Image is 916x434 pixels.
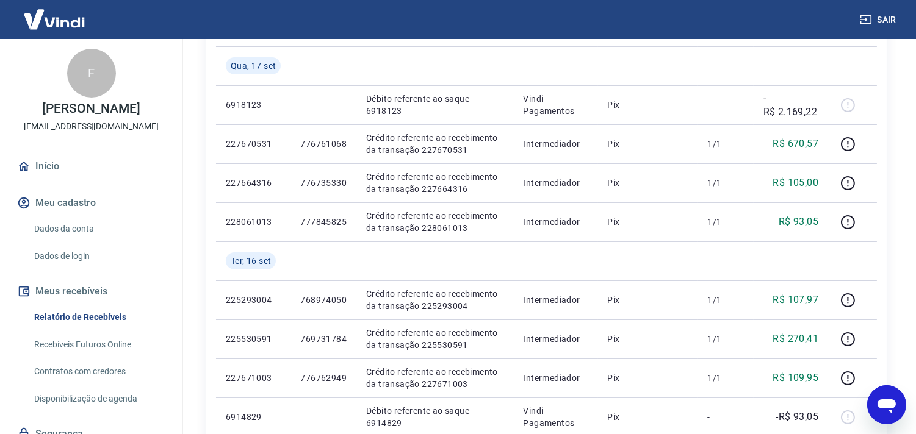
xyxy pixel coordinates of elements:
[779,215,818,229] p: R$ 93,05
[15,278,168,305] button: Meus recebíveis
[29,359,168,384] a: Contratos com credores
[523,216,588,228] p: Intermediador
[300,294,347,306] p: 768974050
[226,138,281,150] p: 227670531
[608,138,688,150] p: Pix
[300,372,347,384] p: 776762949
[773,176,819,190] p: R$ 105,00
[366,327,503,351] p: Crédito referente ao recebimento da transação 225530591
[29,216,168,241] a: Dados da conta
[231,60,276,72] span: Qua, 17 set
[29,305,168,330] a: Relatório de Recebíveis
[226,216,281,228] p: 228061013
[366,405,503,429] p: Débito referente ao saque 6914829
[226,411,281,423] p: 6914829
[231,255,271,267] span: Ter, 16 set
[523,405,588,429] p: Vindi Pagamentos
[707,294,743,306] p: 1/1
[523,138,588,150] p: Intermediador
[707,333,743,345] p: 1/1
[707,99,743,111] p: -
[707,372,743,384] p: 1/1
[608,411,688,423] p: Pix
[608,294,688,306] p: Pix
[226,177,281,189] p: 227664316
[707,138,743,150] p: 1/1
[15,1,94,38] img: Vindi
[523,177,588,189] p: Intermediador
[15,190,168,216] button: Meu cadastro
[707,411,743,423] p: -
[608,177,688,189] p: Pix
[366,366,503,390] p: Crédito referente ao recebimento da transação 227671003
[226,333,281,345] p: 225530591
[857,9,901,31] button: Sair
[300,333,347,345] p: 769731784
[67,49,116,98] div: F
[773,293,819,307] p: R$ 107,97
[773,137,819,151] p: R$ 670,57
[366,132,503,156] p: Crédito referente ao recebimento da transação 227670531
[29,386,168,411] a: Disponibilização de agenda
[608,372,688,384] p: Pix
[773,371,819,385] p: R$ 109,95
[300,138,347,150] p: 776761068
[226,372,281,384] p: 227671003
[707,177,743,189] p: 1/1
[29,244,168,269] a: Dados de login
[29,332,168,357] a: Recebíveis Futuros Online
[707,216,743,228] p: 1/1
[763,90,818,119] p: -R$ 2.169,22
[773,332,819,346] p: R$ 270,41
[776,410,819,424] p: -R$ 93,05
[608,216,688,228] p: Pix
[366,93,503,117] p: Débito referente ao saque 6918123
[608,99,688,111] p: Pix
[42,102,140,115] p: [PERSON_NAME]
[226,294,281,306] p: 225293004
[366,171,503,195] p: Crédito referente ao recebimento da transação 227664316
[226,99,281,111] p: 6918123
[366,210,503,234] p: Crédito referente ao recebimento da transação 228061013
[608,333,688,345] p: Pix
[300,216,347,228] p: 777845825
[867,385,906,424] iframe: Botão para abrir a janela de mensagens
[300,177,347,189] p: 776735330
[15,153,168,180] a: Início
[523,372,588,384] p: Intermediador
[523,294,588,306] p: Intermediador
[366,288,503,312] p: Crédito referente ao recebimento da transação 225293004
[24,120,159,133] p: [EMAIL_ADDRESS][DOMAIN_NAME]
[523,333,588,345] p: Intermediador
[523,93,588,117] p: Vindi Pagamentos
